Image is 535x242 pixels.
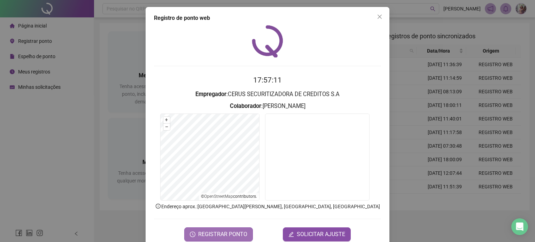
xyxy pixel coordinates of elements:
div: Open Intercom Messenger [511,218,528,235]
div: Registro de ponto web [154,14,381,22]
a: OpenStreetMap [204,194,233,199]
span: clock-circle [190,232,195,237]
h3: : CERUS SECURITIZADORA DE CREDITOS S.A [154,90,381,99]
button: REGISTRAR PONTO [184,227,253,241]
button: Close [374,11,385,22]
span: close [377,14,382,19]
img: QRPoint [252,25,283,57]
button: + [163,117,170,123]
span: SOLICITAR AJUSTE [297,230,345,239]
time: 17:57:11 [253,76,282,84]
span: info-circle [155,203,161,209]
strong: Empregador [195,91,226,97]
li: © contributors. [201,194,257,199]
span: REGISTRAR PONTO [198,230,247,239]
button: – [163,124,170,130]
h3: : [PERSON_NAME] [154,102,381,111]
button: editSOLICITAR AJUSTE [283,227,351,241]
p: Endereço aprox. : [GEOGRAPHIC_DATA][PERSON_NAME], [GEOGRAPHIC_DATA], [GEOGRAPHIC_DATA] [154,203,381,210]
strong: Colaborador [230,103,261,109]
span: edit [288,232,294,237]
